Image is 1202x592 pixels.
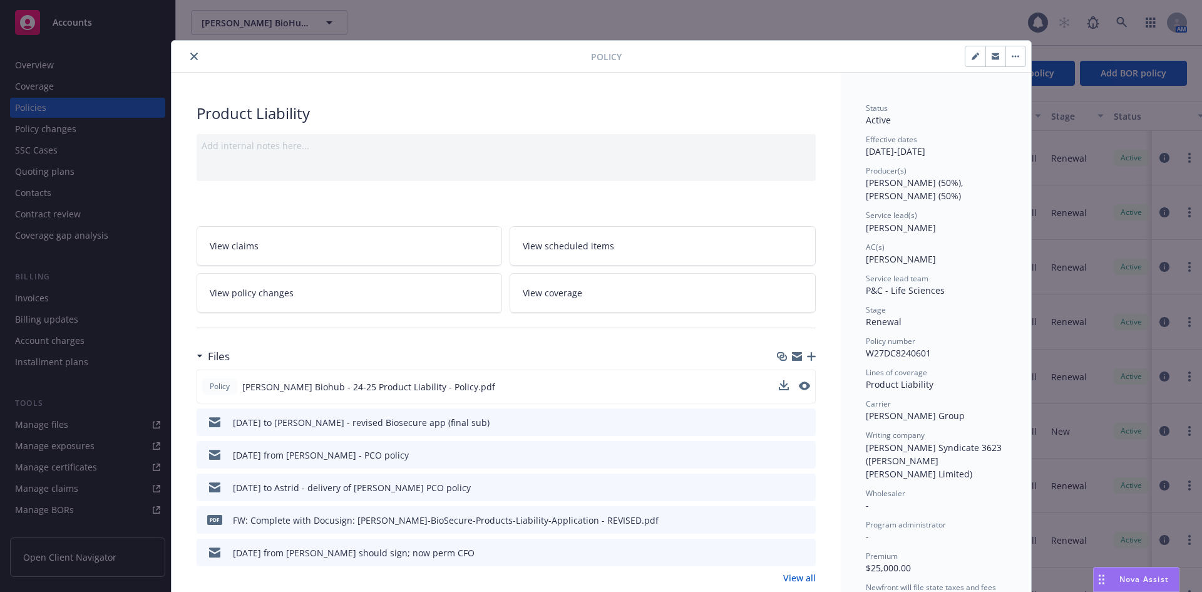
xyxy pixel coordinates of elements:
[779,416,789,429] button: download file
[202,139,811,152] div: Add internal notes here...
[779,380,789,393] button: download file
[779,514,789,527] button: download file
[866,442,1004,480] span: [PERSON_NAME] Syndicate 3623 ([PERSON_NAME] [PERSON_NAME] Limited)
[866,488,905,499] span: Wholesaler
[866,165,907,176] span: Producer(s)
[233,546,475,559] div: [DATE] from [PERSON_NAME] should sign; now perm CFO
[866,378,933,390] span: Product Liability
[233,449,409,462] div: [DATE] from [PERSON_NAME] - PCO policy
[866,114,891,126] span: Active
[207,515,222,524] span: pdf
[866,134,917,145] span: Effective dates
[866,273,928,284] span: Service lead team
[866,430,925,440] span: Writing company
[866,253,936,265] span: [PERSON_NAME]
[1094,568,1109,591] div: Drag to move
[197,103,816,124] div: Product Liability
[779,449,789,462] button: download file
[866,177,966,202] span: [PERSON_NAME] (50%), [PERSON_NAME] (50%)
[523,239,614,252] span: View scheduled items
[866,519,946,530] span: Program administrator
[866,316,902,328] span: Renewal
[866,103,888,113] span: Status
[799,382,810,390] button: preview file
[799,380,810,393] button: preview file
[591,50,622,63] span: Policy
[866,242,885,252] span: AC(s)
[799,481,811,494] button: preview file
[233,514,659,527] div: FW: Complete with Docusign: [PERSON_NAME]-BioSecure-Products-Liability-Application - REVISED.pdf
[866,398,891,409] span: Carrier
[779,380,789,390] button: download file
[233,416,490,429] div: [DATE] to [PERSON_NAME] - revised Biosecure app (final sub)
[799,546,811,559] button: preview file
[187,49,202,64] button: close
[233,481,471,494] div: [DATE] to Astrid - delivery of [PERSON_NAME] PCO policy
[866,367,927,378] span: Lines of coverage
[210,239,259,252] span: View claims
[866,531,869,543] span: -
[866,347,931,359] span: W27DC8240601
[866,284,945,296] span: P&C - Life Sciences
[783,571,816,584] a: View all
[866,410,965,422] span: [PERSON_NAME] Group
[242,380,495,393] span: [PERSON_NAME] Biohub - 24-25 Product Liability - Policy.pdf
[799,416,811,429] button: preview file
[866,304,886,315] span: Stage
[779,481,789,494] button: download file
[208,348,230,365] h3: Files
[197,348,230,365] div: Files
[210,286,294,299] span: View policy changes
[197,226,503,266] a: View claims
[1119,574,1169,584] span: Nova Assist
[510,226,816,266] a: View scheduled items
[207,381,232,392] span: Policy
[779,546,789,559] button: download file
[1093,567,1179,592] button: Nova Assist
[866,134,1006,158] div: [DATE] - [DATE]
[799,449,811,462] button: preview file
[866,210,917,221] span: Service lead(s)
[866,336,915,346] span: Policy number
[510,273,816,313] a: View coverage
[799,514,811,527] button: preview file
[866,222,936,234] span: [PERSON_NAME]
[523,286,582,299] span: View coverage
[866,551,898,561] span: Premium
[197,273,503,313] a: View policy changes
[866,499,869,511] span: -
[866,562,911,574] span: $25,000.00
